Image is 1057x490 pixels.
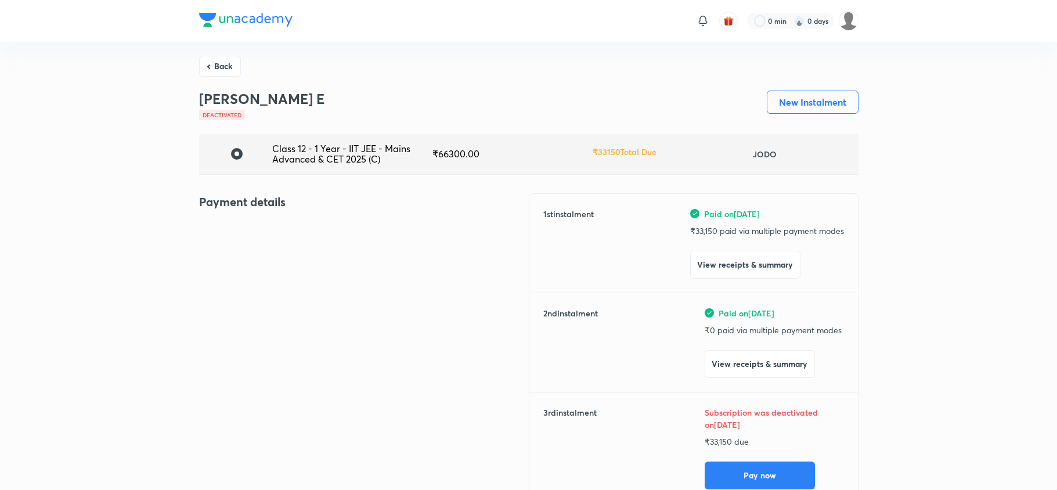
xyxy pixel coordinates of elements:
[272,143,432,165] div: Class 12 - 1 Year - IIT JEE - Mains Advanced & CET 2025 (C)
[704,208,760,220] span: Paid on [DATE]
[199,56,241,77] button: Back
[719,307,774,319] span: Paid on [DATE]
[199,193,529,211] h4: Payment details
[767,91,858,114] button: New Instalment
[705,462,815,489] button: Pay now
[719,12,738,30] button: avatar
[705,350,815,378] button: View receipts & summary
[705,308,714,318] img: green-tick
[543,208,594,279] h6: 1 st instalment
[723,16,734,26] img: avatar
[593,146,656,158] h6: ₹ 33150 Total Due
[199,110,245,120] div: Deactivated
[753,148,777,160] h6: JODO
[543,307,598,378] h6: 2 nd instalment
[199,13,293,27] img: Company Logo
[690,225,844,237] p: ₹ 33,150 paid via multiple payment modes
[543,406,597,489] h6: 3 rd instalment
[705,435,844,448] p: ₹ 33,150 due
[690,251,800,279] button: View receipts & summary
[690,209,699,218] img: green-tick
[199,91,324,107] h3: [PERSON_NAME] E
[839,11,858,31] img: Basavaraj Bandi
[199,13,293,30] a: Company Logo
[793,15,805,27] img: streak
[705,406,821,431] h6: Subscription was deactivated on [DATE]
[705,324,844,336] p: ₹ 0 paid via multiple payment modes
[432,149,593,159] div: ₹ 66300.00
